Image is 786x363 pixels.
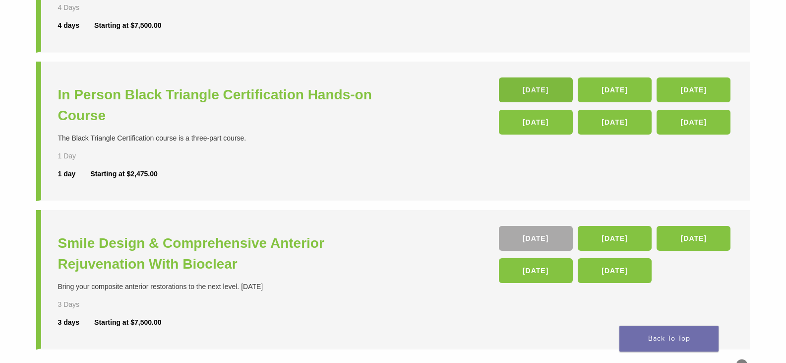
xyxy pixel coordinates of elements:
[499,226,573,251] a: [DATE]
[58,20,95,31] div: 4 days
[58,84,396,126] a: In Person Black Triangle Certification Hands-on Course
[90,169,157,179] div: Starting at $2,475.00
[578,226,652,251] a: [DATE]
[499,258,573,283] a: [DATE]
[657,110,730,135] a: [DATE]
[657,226,730,251] a: [DATE]
[58,169,91,179] div: 1 day
[58,317,95,328] div: 3 days
[58,282,396,292] div: Bring your composite anterior restorations to the next level. [DATE]
[578,258,652,283] a: [DATE]
[619,326,719,352] a: Back To Top
[578,110,652,135] a: [DATE]
[499,110,573,135] a: [DATE]
[578,77,652,102] a: [DATE]
[94,20,161,31] div: Starting at $7,500.00
[58,133,396,144] div: The Black Triangle Certification course is a three-part course.
[58,151,109,161] div: 1 Day
[58,233,396,275] a: Smile Design & Comprehensive Anterior Rejuvenation With Bioclear
[94,317,161,328] div: Starting at $7,500.00
[657,77,730,102] a: [DATE]
[499,226,733,288] div: , , , ,
[499,77,733,140] div: , , , , ,
[58,299,109,310] div: 3 Days
[58,2,109,13] div: 4 Days
[499,77,573,102] a: [DATE]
